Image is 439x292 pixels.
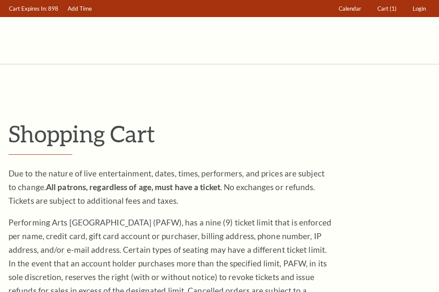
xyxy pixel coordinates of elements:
[9,120,430,147] p: Shopping Cart
[339,5,361,12] span: Calendar
[9,5,47,12] span: Cart Expires In:
[335,0,365,17] a: Calendar
[48,5,58,12] span: 898
[64,0,96,17] a: Add Time
[9,168,325,205] span: Due to the nature of live entertainment, dates, times, performers, and prices are subject to chan...
[377,5,388,12] span: Cart
[46,182,220,192] strong: All patrons, regardless of age, must have a ticket
[409,0,430,17] a: Login
[390,5,396,12] span: (1)
[413,5,426,12] span: Login
[373,0,401,17] a: Cart (1)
